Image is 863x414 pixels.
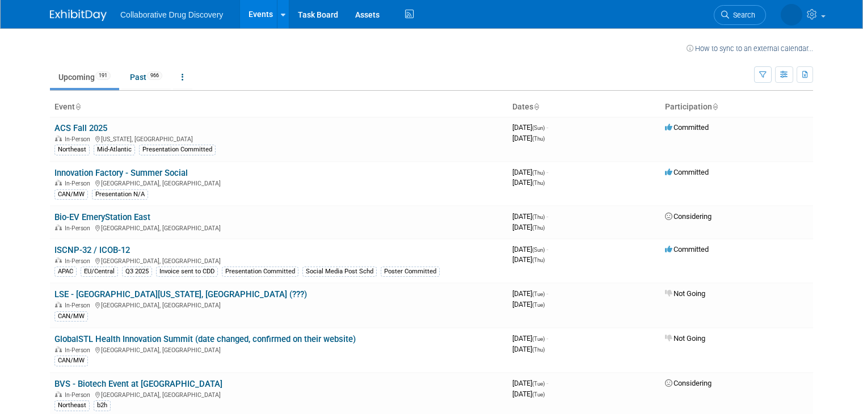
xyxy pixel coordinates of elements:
[512,300,545,309] span: [DATE]
[512,168,548,176] span: [DATE]
[546,245,548,254] span: -
[122,267,152,277] div: Q3 2025
[54,245,130,255] a: ISCNP-32 / ICOB-12
[54,223,503,232] div: [GEOGRAPHIC_DATA], [GEOGRAPHIC_DATA]
[55,257,62,263] img: In-Person Event
[665,123,709,132] span: Committed
[54,134,503,143] div: [US_STATE], [GEOGRAPHIC_DATA]
[65,257,94,265] span: In-Person
[660,98,813,117] th: Participation
[532,247,545,253] span: (Sun)
[54,289,307,299] a: LSE - [GEOGRAPHIC_DATA][US_STATE], [GEOGRAPHIC_DATA] (???)
[512,212,548,221] span: [DATE]
[532,214,545,220] span: (Thu)
[512,379,548,387] span: [DATE]
[55,302,62,307] img: In-Person Event
[54,256,503,265] div: [GEOGRAPHIC_DATA], [GEOGRAPHIC_DATA]
[65,302,94,309] span: In-Person
[512,123,548,132] span: [DATE]
[92,189,148,200] div: Presentation N/A
[665,168,709,176] span: Committed
[508,98,660,117] th: Dates
[54,178,503,187] div: [GEOGRAPHIC_DATA], [GEOGRAPHIC_DATA]
[665,289,705,298] span: Not Going
[729,11,755,19] span: Search
[546,289,548,298] span: -
[121,66,171,88] a: Past966
[512,134,545,142] span: [DATE]
[512,345,545,353] span: [DATE]
[54,334,356,344] a: GlobalSTL Health Innovation Summit (date changed, confirmed on their website)
[532,180,545,186] span: (Thu)
[512,178,545,187] span: [DATE]
[532,391,545,398] span: (Tue)
[65,225,94,232] span: In-Person
[532,347,545,353] span: (Thu)
[546,123,548,132] span: -
[381,267,440,277] div: Poster Committed
[533,102,539,111] a: Sort by Start Date
[54,145,90,155] div: Northeast
[532,257,545,263] span: (Thu)
[54,212,150,222] a: Bio-EV EmeryStation East
[512,255,545,264] span: [DATE]
[54,168,188,178] a: Innovation Factory - Summer Social
[512,223,545,231] span: [DATE]
[65,391,94,399] span: In-Person
[546,212,548,221] span: -
[55,180,62,185] img: In-Person Event
[532,170,545,176] span: (Thu)
[147,71,162,80] span: 966
[512,245,548,254] span: [DATE]
[55,136,62,141] img: In-Person Event
[532,225,545,231] span: (Thu)
[665,245,709,254] span: Committed
[54,189,88,200] div: CAN/MW
[65,180,94,187] span: In-Person
[95,71,111,80] span: 191
[75,102,81,111] a: Sort by Event Name
[546,379,548,387] span: -
[665,334,705,343] span: Not Going
[65,136,94,143] span: In-Person
[54,379,222,389] a: BVS - Biotech Event at [GEOGRAPHIC_DATA]
[55,225,62,230] img: In-Person Event
[532,136,545,142] span: (Thu)
[156,267,218,277] div: Invoice sent to CDD
[546,168,548,176] span: -
[120,10,223,19] span: Collaborative Drug Discovery
[687,44,813,53] a: How to sync to an external calendar...
[139,145,216,155] div: Presentation Committed
[55,391,62,397] img: In-Person Event
[54,300,503,309] div: [GEOGRAPHIC_DATA], [GEOGRAPHIC_DATA]
[94,400,111,411] div: b2h
[65,347,94,354] span: In-Person
[665,379,712,387] span: Considering
[54,123,107,133] a: ACS Fall 2025
[54,345,503,354] div: [GEOGRAPHIC_DATA], [GEOGRAPHIC_DATA]
[714,5,766,25] a: Search
[55,347,62,352] img: In-Person Event
[54,267,77,277] div: APAC
[532,291,545,297] span: (Tue)
[512,289,548,298] span: [DATE]
[94,145,135,155] div: Mid-Atlantic
[665,212,712,221] span: Considering
[532,336,545,342] span: (Tue)
[50,98,508,117] th: Event
[54,356,88,366] div: CAN/MW
[54,390,503,399] div: [GEOGRAPHIC_DATA], [GEOGRAPHIC_DATA]
[54,400,90,411] div: Northeast
[222,267,298,277] div: Presentation Committed
[712,102,718,111] a: Sort by Participation Type
[512,390,545,398] span: [DATE]
[532,125,545,131] span: (Sun)
[512,334,548,343] span: [DATE]
[50,66,119,88] a: Upcoming191
[54,311,88,322] div: CAN/MW
[81,267,118,277] div: EU/Central
[532,302,545,308] span: (Tue)
[302,267,377,277] div: Social Media Post Schd
[781,4,802,26] img: James White
[546,334,548,343] span: -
